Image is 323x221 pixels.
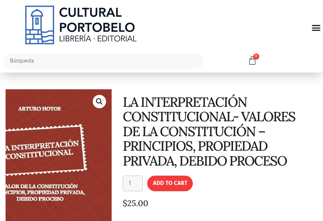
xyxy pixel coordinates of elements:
[93,95,106,108] a: 🔍
[4,54,203,69] input: Búsqueda
[248,56,257,66] a: 0
[123,176,143,191] input: Product quantity
[123,198,127,208] span: $
[123,198,148,208] bdi: 25.00
[253,54,259,60] span: 0
[123,95,312,169] h1: LA INTERPRETACIÓN CONSTITUCIONAL- VALORES DE LA CONSTITUCIÓN – PRINCIPIOS, PROPIEDAD PRIVADA, DEB...
[147,176,193,191] button: Add to cart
